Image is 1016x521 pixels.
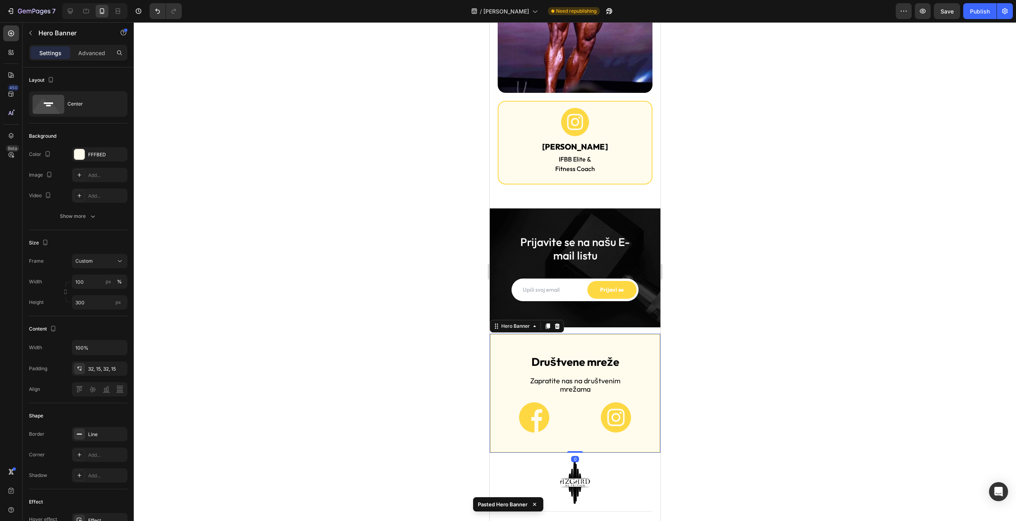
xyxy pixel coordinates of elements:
div: Add... [88,192,125,200]
input: Auto [72,340,127,355]
span: / [480,7,482,15]
div: Content [29,324,58,335]
div: Color [29,149,52,160]
input: px [72,295,127,310]
iframe: Design area [490,22,660,521]
p: Settings [39,49,62,57]
div: Show more [60,212,97,220]
p: 7 [52,6,56,16]
div: Size [29,238,50,248]
p: Hero Banner [38,28,106,38]
div: % [117,278,122,285]
div: 32, 15, 32, 15 [88,365,125,373]
div: Open Intercom Messenger [989,482,1008,501]
div: Align [29,386,40,393]
button: Save [934,3,960,19]
div: Publish [970,7,990,15]
p: Pasted Hero Banner [478,500,527,508]
p: Korisni Linkovi [9,496,162,508]
button: px [115,277,124,286]
button: Custom [72,254,127,268]
div: Padding [29,365,47,372]
div: Add... [88,472,125,479]
label: Height [29,299,44,306]
div: Video [29,190,53,201]
button: Show more [29,209,127,223]
div: Add... [88,452,125,459]
button: % [104,277,113,286]
p: Advanced [78,49,105,57]
div: Corner [29,451,45,458]
div: Width [29,344,42,351]
button: 7 [3,3,59,19]
div: FFFBED [88,151,125,158]
div: Effect [29,498,43,506]
input: px% [72,275,127,289]
button: Publish [963,3,997,19]
div: Shape [29,412,43,419]
div: px [106,278,111,285]
div: Center [67,95,116,113]
div: Undo/Redo [150,3,182,19]
label: Width [29,278,42,285]
label: Frame [29,258,44,265]
span: [PERSON_NAME] [483,7,529,15]
div: Background [29,133,56,140]
div: Image [29,170,54,181]
div: 450 [8,85,19,91]
div: Line [88,431,125,438]
span: px [115,299,121,305]
div: Border [29,431,44,438]
span: Save [941,8,954,15]
div: Shadow [29,472,47,479]
span: Custom [75,258,93,265]
span: Need republishing [556,8,597,15]
div: Layout [29,75,56,86]
div: Beta [6,145,19,152]
div: Add... [88,172,125,179]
